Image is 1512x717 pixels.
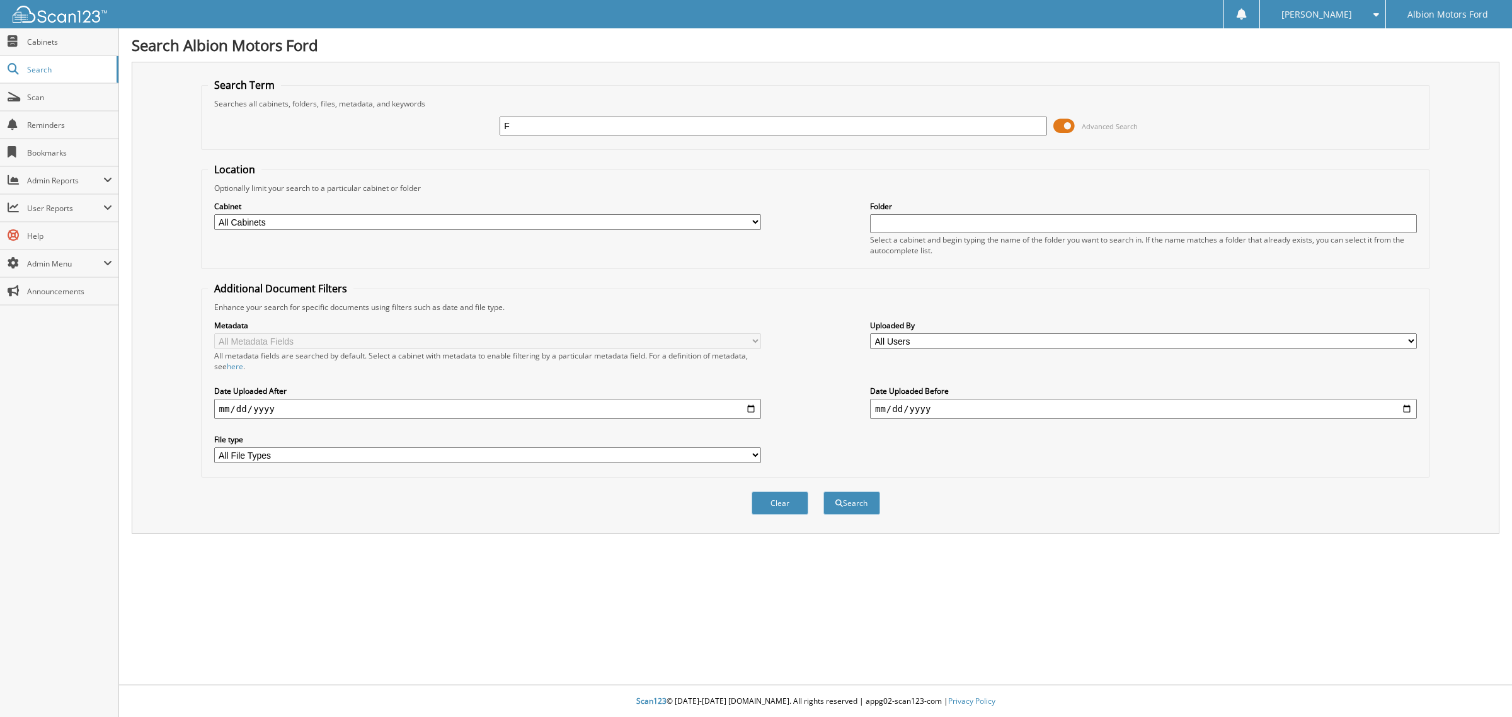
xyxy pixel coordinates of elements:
input: start [214,399,761,419]
span: [PERSON_NAME] [1281,11,1352,18]
label: Folder [870,201,1417,212]
label: Cabinet [214,201,761,212]
span: Admin Reports [27,175,103,186]
label: Date Uploaded Before [870,386,1417,396]
span: Albion Motors Ford [1407,11,1488,18]
div: Select a cabinet and begin typing the name of the folder you want to search in. If the name match... [870,234,1417,256]
span: Bookmarks [27,147,112,158]
div: Optionally limit your search to a particular cabinet or folder [208,183,1424,193]
legend: Search Term [208,78,281,92]
button: Clear [752,491,808,515]
span: Help [27,231,112,241]
h1: Search Albion Motors Ford [132,35,1499,55]
span: User Reports [27,203,103,214]
span: Advanced Search [1082,122,1138,131]
label: File type [214,434,761,445]
div: Enhance your search for specific documents using filters such as date and file type. [208,302,1424,313]
button: Search [823,491,880,515]
span: Announcements [27,286,112,297]
div: All metadata fields are searched by default. Select a cabinet with metadata to enable filtering b... [214,350,761,372]
span: Search [27,64,110,75]
label: Metadata [214,320,761,331]
div: Searches all cabinets, folders, files, metadata, and keywords [208,98,1424,109]
img: scan123-logo-white.svg [13,6,107,23]
label: Date Uploaded After [214,386,761,396]
legend: Additional Document Filters [208,282,353,295]
a: here [227,361,243,372]
a: Privacy Policy [948,696,995,706]
span: Reminders [27,120,112,130]
span: Cabinets [27,37,112,47]
input: end [870,399,1417,419]
legend: Location [208,163,261,176]
label: Uploaded By [870,320,1417,331]
div: © [DATE]-[DATE] [DOMAIN_NAME]. All rights reserved | appg02-scan123-com | [119,686,1512,717]
span: Scan [27,92,112,103]
span: Admin Menu [27,258,103,269]
span: Scan123 [636,696,667,706]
